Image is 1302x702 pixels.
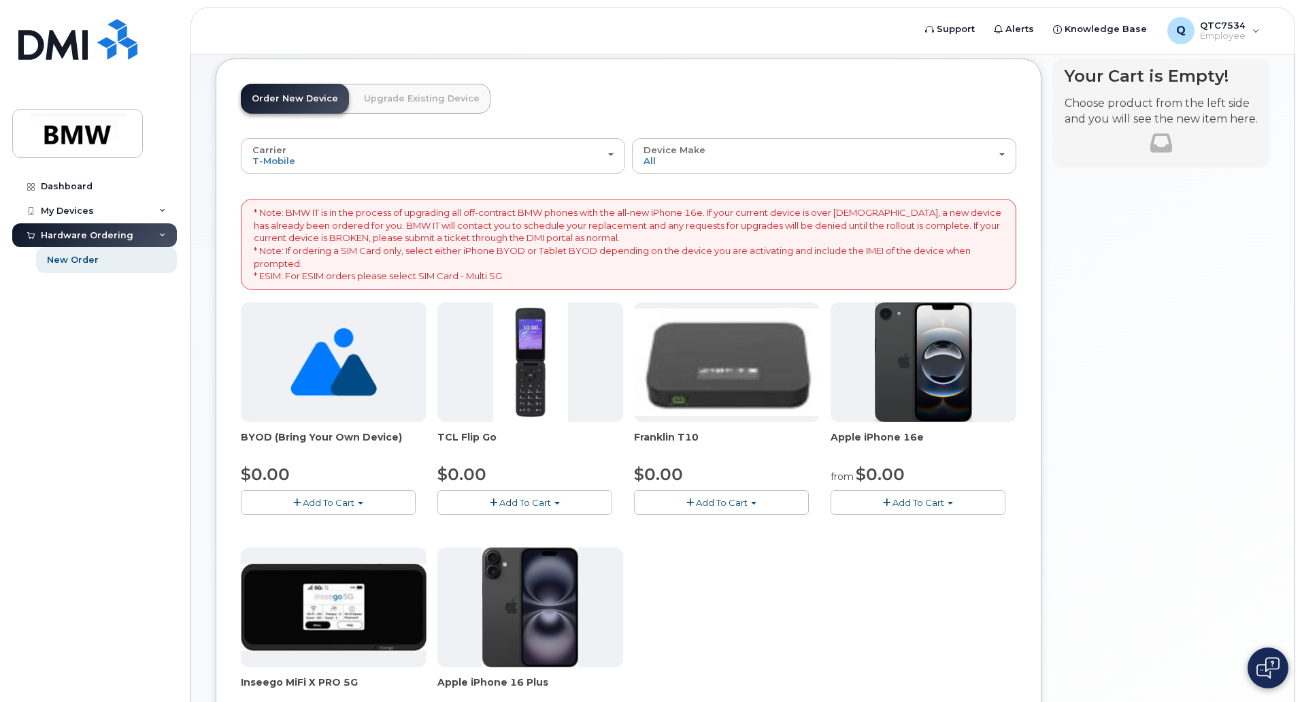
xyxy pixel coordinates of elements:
[696,497,748,508] span: Add To Cart
[831,490,1005,514] button: Add To Cart
[1256,657,1280,679] img: Open chat
[437,490,612,514] button: Add To Cart
[1200,20,1246,31] span: QTC7534
[1044,16,1156,43] a: Knowledge Base
[252,144,286,155] span: Carrier
[1065,22,1147,36] span: Knowledge Base
[644,155,656,166] span: All
[892,497,944,508] span: Add To Cart
[303,497,354,508] span: Add To Cart
[1065,67,1258,85] h4: Your Cart is Empty!
[353,84,490,114] a: Upgrade Existing Device
[875,302,973,422] img: iphone16e.png
[632,138,1016,174] button: Device Make All
[499,497,551,508] span: Add To Cart
[482,547,578,667] img: iphone_16_plus.png
[1065,96,1258,127] p: Choose product from the left side and you will see the new item here.
[634,430,820,458] div: Franklin T10
[241,138,625,174] button: Carrier T-Mobile
[831,430,1016,458] div: Apple iPhone 16e
[984,16,1044,43] a: Alerts
[634,308,820,416] img: t10.jpg
[252,155,295,166] span: T-Mobile
[437,430,623,458] div: TCL Flip Go
[241,490,416,514] button: Add To Cart
[290,302,377,422] img: no_image_found-2caef05468ed5679b831cfe6fc140e25e0c280774317ffc20a367ab7fd17291e.png
[634,464,683,484] span: $0.00
[241,430,427,458] div: BYOD (Bring Your Own Device)
[241,84,349,114] a: Order New Device
[493,302,568,422] img: TCL_FLIP_MODE.jpg
[937,22,975,36] span: Support
[1200,31,1246,42] span: Employee
[1005,22,1034,36] span: Alerts
[1176,22,1186,39] span: Q
[437,464,486,484] span: $0.00
[634,490,809,514] button: Add To Cart
[831,470,854,483] small: from
[644,144,705,155] span: Device Make
[916,16,984,43] a: Support
[856,464,905,484] span: $0.00
[241,464,290,484] span: $0.00
[1158,17,1269,44] div: QTC7534
[241,564,427,651] img: cut_small_inseego_5G.jpg
[254,206,1003,282] p: * Note: BMW IT is in the process of upgrading all off-contract BMW phones with the all-new iPhone...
